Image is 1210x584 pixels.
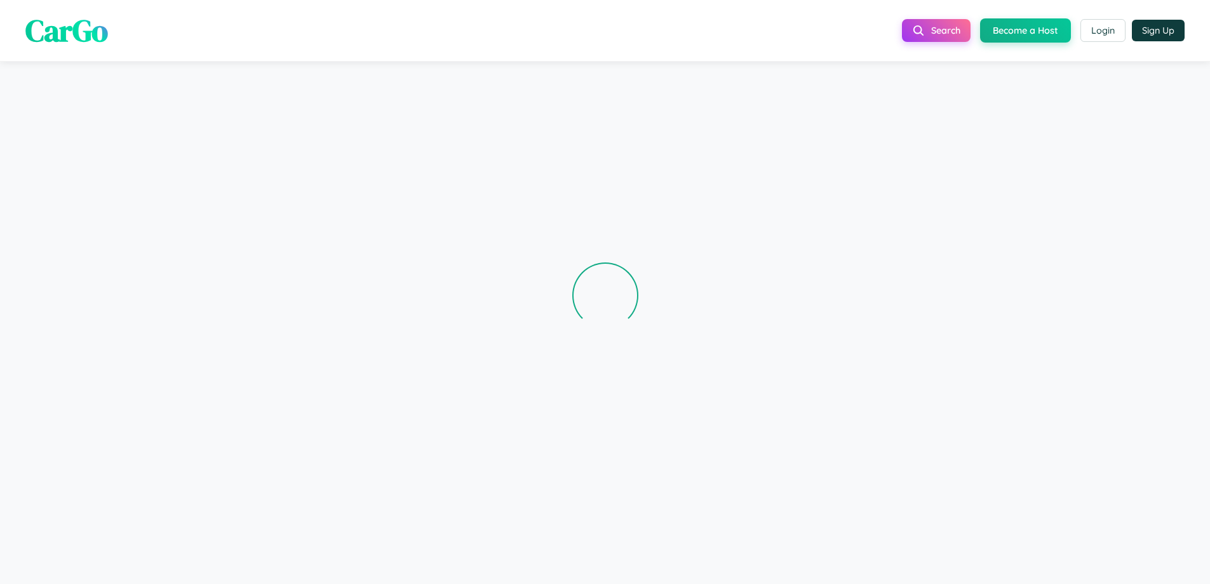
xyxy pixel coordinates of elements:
[1132,20,1185,41] button: Sign Up
[902,19,971,42] button: Search
[25,10,108,51] span: CarGo
[980,18,1071,43] button: Become a Host
[931,25,960,36] span: Search
[1080,19,1126,42] button: Login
